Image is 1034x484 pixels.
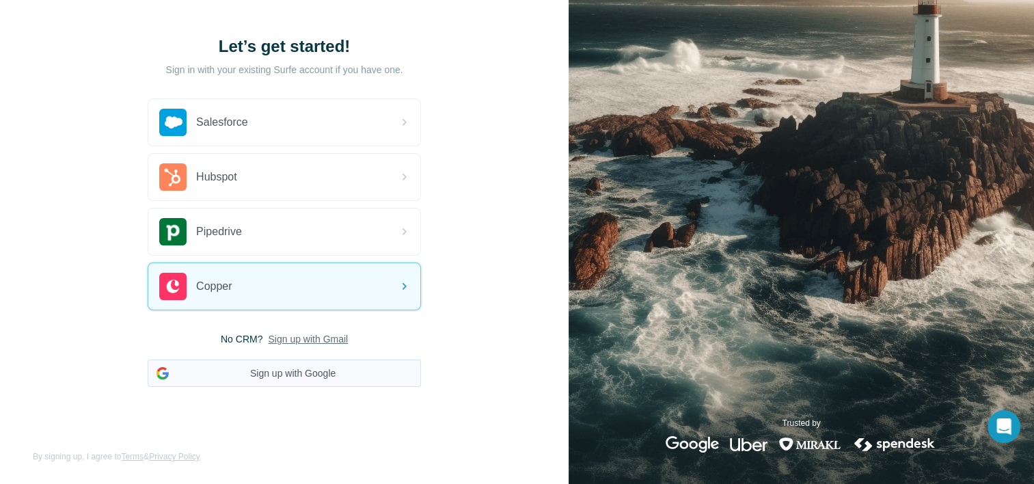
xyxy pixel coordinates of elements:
[778,436,841,453] img: mirakl's logo
[166,63,403,77] p: Sign in with your existing Surfe account if you have one.
[159,163,187,191] img: hubspot's logo
[149,452,200,461] a: Privacy Policy
[666,436,719,453] img: google's logo
[852,436,937,453] img: spendesk's logo
[148,36,421,57] h1: Let’s get started!
[196,169,237,185] span: Hubspot
[782,417,820,429] p: Trusted by
[196,278,232,295] span: Copper
[159,109,187,136] img: salesforce's logo
[988,410,1020,443] div: Open Intercom Messenger
[121,452,144,461] a: Terms
[730,436,767,453] img: uber's logo
[148,360,421,387] button: Sign up with Google
[196,224,242,240] span: Pipedrive
[33,451,200,463] span: By signing up, I agree to &
[268,332,348,346] button: Sign up with Gmail
[221,332,262,346] span: No CRM?
[159,273,187,300] img: copper's logo
[159,218,187,245] img: pipedrive's logo
[196,114,248,131] span: Salesforce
